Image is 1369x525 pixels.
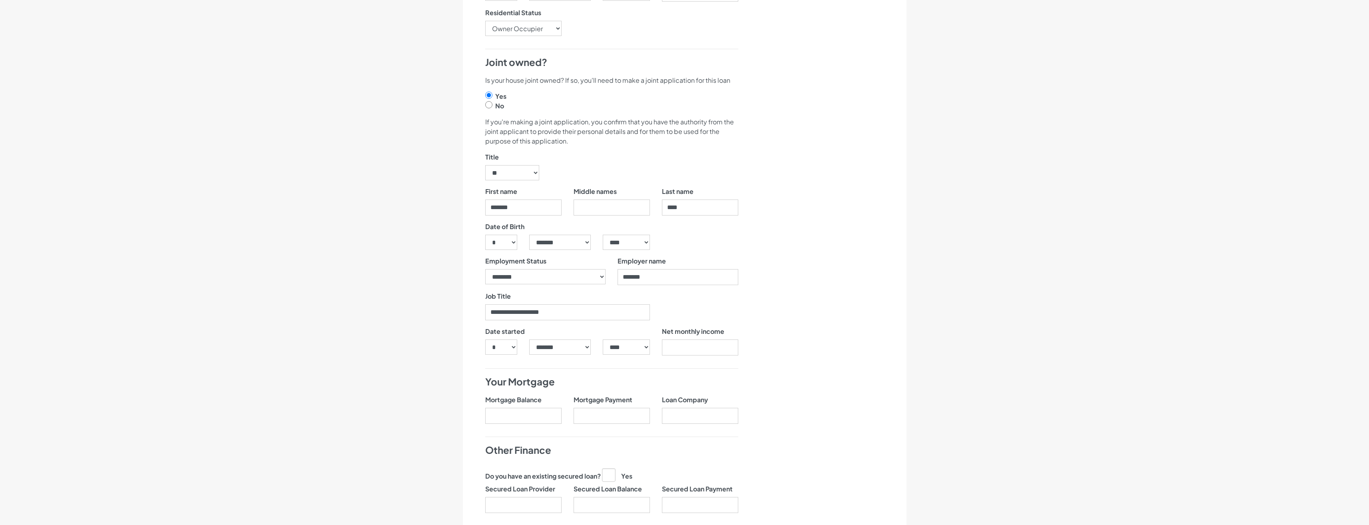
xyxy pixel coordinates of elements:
label: First name [485,187,517,196]
h4: Your Mortgage [485,375,738,389]
label: Date of Birth [485,222,524,232]
label: Employer name [618,256,666,266]
h4: Other Finance [485,443,738,457]
label: Job Title [485,291,511,301]
label: Employment Status [485,256,546,266]
p: Is your house joint owned? If so, you'll need to make a joint application for this loan [485,76,738,85]
label: Yes [602,468,632,481]
label: No [495,101,504,111]
label: Do you have an existing secured loan? [485,471,601,481]
label: Last name [662,187,693,196]
label: Mortgage Payment [574,395,632,405]
label: Title [485,152,499,162]
p: If you're making a joint application, you confirm that you have the authority from the joint appl... [485,117,738,146]
label: Mortgage Balance [485,395,542,405]
label: Yes [495,92,506,101]
label: Residential Status [485,8,541,18]
label: Secured Loan Payment [662,484,733,494]
label: Net monthly income [662,327,724,336]
label: Middle names [574,187,617,196]
label: Secured Loan Balance [574,484,642,494]
label: Date started [485,327,525,336]
label: Secured Loan Provider [485,484,555,494]
label: Loan Company [662,395,708,405]
h4: Joint owned? [485,56,738,69]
